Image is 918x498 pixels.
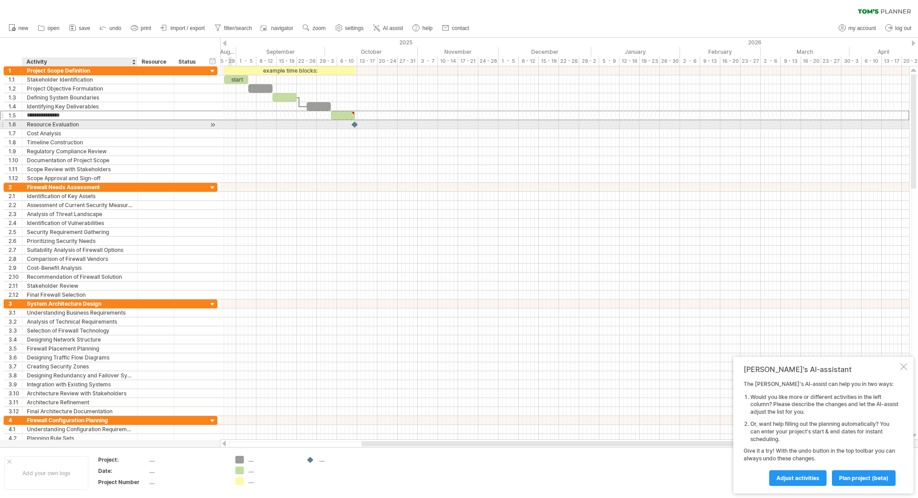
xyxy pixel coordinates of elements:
[680,47,761,56] div: February 2026
[9,201,22,209] div: 2.2
[27,219,133,227] div: Identification of Vulnerabilities
[478,56,498,66] div: 24 - 28
[97,22,124,34] a: undo
[27,290,133,299] div: Final Firewall Selection
[9,120,22,129] div: 1.6
[9,389,22,398] div: 3.10
[109,25,121,31] span: undo
[248,456,297,463] div: ....
[18,25,28,31] span: new
[178,57,198,66] div: Status
[9,317,22,326] div: 3.2
[377,56,398,66] div: 20 - 24
[6,22,31,34] a: new
[149,456,225,463] div: ....
[27,201,133,209] div: Assessment of Current Security Measures
[208,120,217,130] div: scroll to activity
[9,93,22,102] div: 1.3
[158,22,208,34] a: import / export
[700,56,720,66] div: 9 - 13
[27,335,133,344] div: Designing Network Structure
[9,246,22,254] div: 2.7
[740,56,761,66] div: 23 - 27
[862,56,882,66] div: 6 - 10
[27,407,133,416] div: Final Architecture Documentation
[35,22,62,34] a: open
[27,93,133,102] div: Defining System Boundaries
[27,228,133,236] div: Security Requirement Gathering
[27,281,133,290] div: Stakeholder Review
[438,56,458,66] div: 10 - 14
[337,56,357,66] div: 6 - 10
[452,25,469,31] span: contact
[371,22,406,34] a: AI assist
[27,326,133,335] div: Selection of Firewall Technology
[519,56,539,66] div: 8 - 12
[27,192,133,200] div: Identification of Key Assets
[744,381,898,485] div: The [PERSON_NAME]'s AI-assist can help you in two ways: Give it a try! With the undo button in th...
[498,47,591,56] div: December 2025
[27,174,133,182] div: Scope Approval and Sign-off
[9,281,22,290] div: 2.11
[27,147,133,156] div: Regulatory Compliance Review
[142,57,169,66] div: Resource
[9,228,22,236] div: 2.5
[895,25,911,31] span: log out
[67,22,93,34] a: save
[27,156,133,165] div: Documentation of Project Scope
[27,129,133,138] div: Cost Analysis
[9,66,22,75] div: 1
[27,380,133,389] div: Integration with Existing Systems
[9,273,22,281] div: 2.10
[9,371,22,380] div: 3.8
[9,138,22,147] div: 1.8
[149,467,225,475] div: ....
[9,255,22,263] div: 2.8
[9,111,22,120] div: 1.5
[319,456,368,463] div: ....
[619,56,640,66] div: 12 - 16
[883,22,914,34] a: log out
[27,371,133,380] div: Designing Redundancy and Failover Systems
[821,56,841,66] div: 23 - 27
[418,56,438,66] div: 3 - 7
[48,25,60,31] span: open
[458,56,478,66] div: 17 - 21
[27,344,133,353] div: Firewall Placement Planning
[9,425,22,433] div: 4.1
[398,56,418,66] div: 27 - 31
[129,22,154,34] a: print
[236,56,256,66] div: 1 - 5
[9,380,22,389] div: 3.9
[27,165,133,173] div: Scope Review with Stakeholders
[9,353,22,362] div: 3.6
[9,192,22,200] div: 2.1
[27,246,133,254] div: Suitability Analysis of Firewall Options
[498,56,519,66] div: 1 - 5
[345,25,364,31] span: settings
[27,362,133,371] div: Creating Security Zones
[761,47,849,56] div: March 2026
[79,25,90,31] span: save
[660,56,680,66] div: 26 - 30
[27,75,133,84] div: Stakeholder Identification
[9,183,22,191] div: 2
[836,22,879,34] a: my account
[27,138,133,147] div: Timeline Construction
[98,456,147,463] div: Project:
[333,22,366,34] a: settings
[9,156,22,165] div: 1.10
[27,299,133,308] div: System Architecture Design
[170,25,205,31] span: import / export
[212,22,255,34] a: filter/search
[410,22,435,34] a: help
[317,56,337,66] div: 29 - 3
[9,165,22,173] div: 1.11
[141,25,151,31] span: print
[27,273,133,281] div: Recommendation of Firewall Solution
[224,75,248,84] div: start
[300,22,328,34] a: zoom
[9,237,22,245] div: 2.6
[236,47,325,56] div: September 2025
[9,398,22,407] div: 3.11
